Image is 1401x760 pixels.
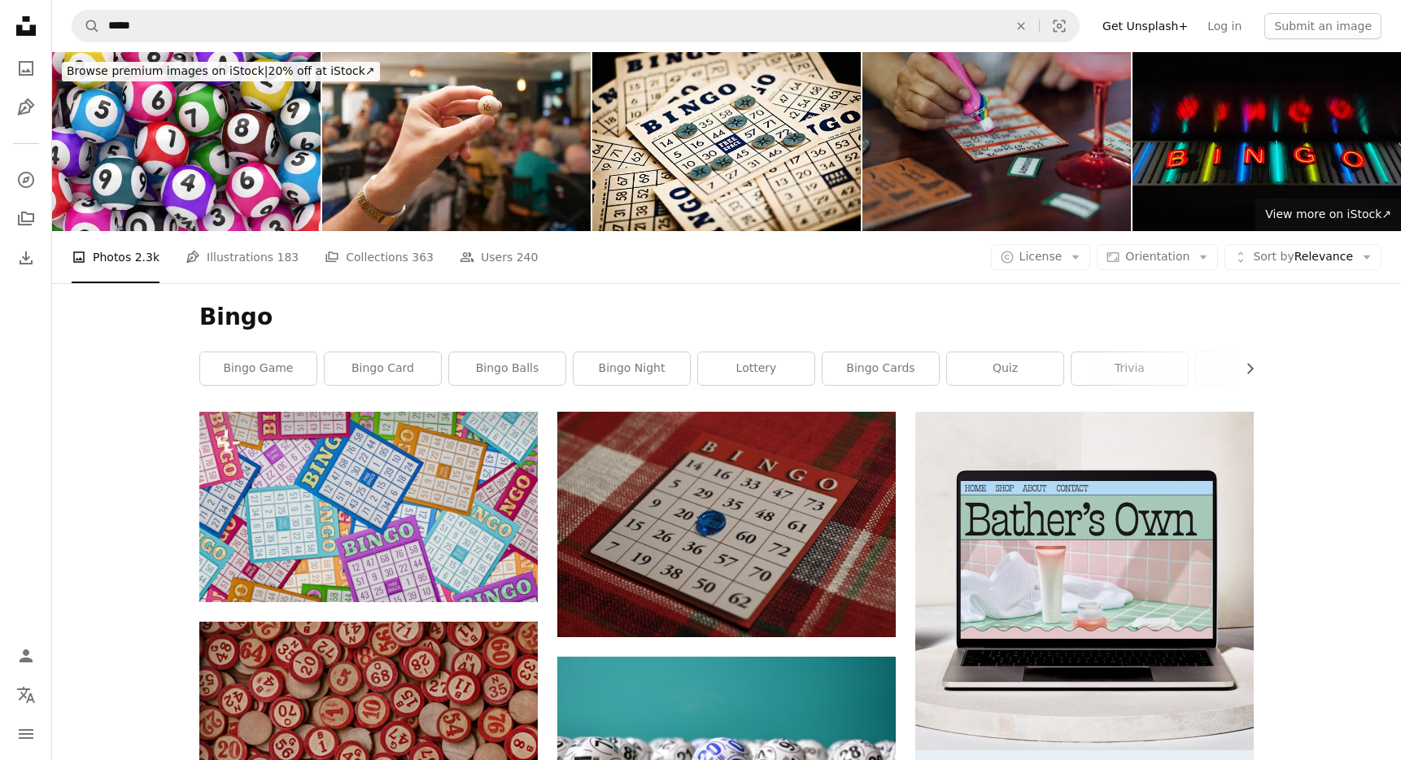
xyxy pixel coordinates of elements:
[10,679,42,711] button: Language
[823,352,939,385] a: bingo cards
[1071,352,1188,385] a: trivia
[1133,52,1401,231] img: Close-Up Of Illuminated Lighting Equipment
[698,352,814,385] a: lottery
[62,62,380,81] div: 20% off at iStock ↗
[412,248,434,266] span: 363
[449,352,565,385] a: bingo balls
[915,412,1254,750] img: file-1707883121023-8e3502977149image
[1253,250,1294,263] span: Sort by
[10,718,42,750] button: Menu
[10,91,42,124] a: Illustrations
[72,11,100,41] button: Search Unsplash
[199,412,538,602] img: a pile of colorful numbers and numbers on a table
[185,231,299,283] a: Illustrations 183
[1040,11,1079,41] button: Visual search
[10,242,42,274] a: Download History
[10,52,42,85] a: Photos
[1253,249,1353,265] span: Relevance
[199,727,538,741] a: red and white round plastic
[1003,11,1039,41] button: Clear
[10,640,42,672] a: Log in / Sign up
[10,10,42,46] a: Home — Unsplash
[199,303,1254,332] h1: Bingo
[1093,13,1198,39] a: Get Unsplash+
[557,412,896,637] img: calendar
[1265,207,1391,221] span: View more on iStock ↗
[1224,244,1381,270] button: Sort byRelevance
[52,52,321,231] img: Multicolor lottery balls background. Bingo game.
[1198,13,1251,39] a: Log in
[991,244,1091,270] button: License
[10,164,42,196] a: Explore
[67,64,268,77] span: Browse premium images on iStock |
[862,52,1131,231] img: Marking His Number
[72,10,1080,42] form: Find visuals sitewide
[200,352,316,385] a: bingo game
[199,499,538,513] a: a pile of colorful numbers and numbers on a table
[592,52,861,231] img: Vintage Bingo Cards
[1264,13,1381,39] button: Submit an image
[517,248,539,266] span: 240
[52,52,390,91] a: Browse premium images on iStock|20% off at iStock↗
[460,231,538,283] a: Users 240
[1097,244,1218,270] button: Orientation
[574,352,690,385] a: bingo night
[10,203,42,235] a: Collections
[277,248,299,266] span: 183
[325,231,434,283] a: Collections 363
[1196,352,1312,385] a: music
[325,352,441,385] a: bingo card
[322,52,591,231] img: Cropped Hand Holding Ball With Number 16
[557,517,896,531] a: calendar
[1235,352,1254,385] button: scroll list to the right
[947,352,1063,385] a: quiz
[1255,199,1401,231] a: View more on iStock↗
[1019,250,1063,263] span: License
[1125,250,1189,263] span: Orientation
